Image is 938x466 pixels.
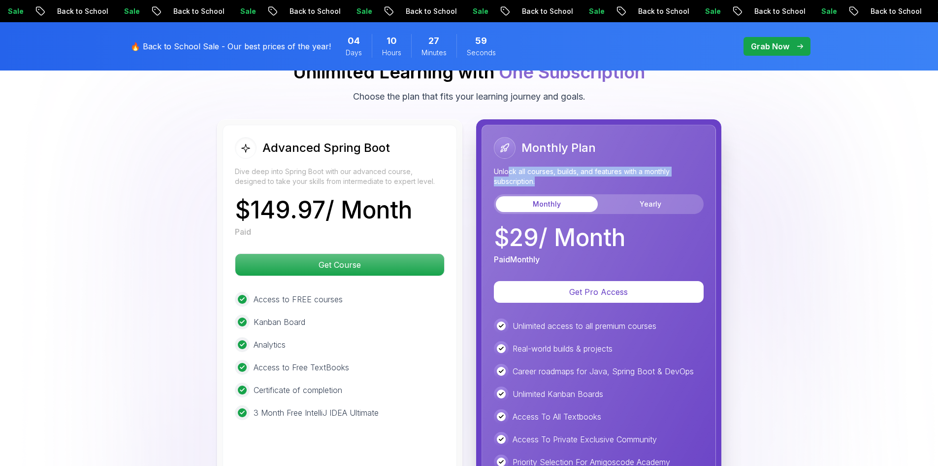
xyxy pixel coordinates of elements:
p: Access To All Textbooks [513,411,601,423]
span: Minutes [421,48,447,58]
span: 10 Hours [387,34,397,48]
p: Unlimited access to all premium courses [513,320,656,332]
p: Choose the plan that fits your learning journey and goals. [353,90,585,104]
p: Access to FREE courses [254,293,343,305]
p: Access to Free TextBooks [254,361,349,373]
p: Back to School [630,6,697,16]
span: 59 Seconds [475,34,487,48]
p: Sale [116,6,148,16]
p: Sale [697,6,729,16]
p: Grab Now [751,40,789,52]
p: $ 149.97 / Month [235,198,412,222]
a: Get Course [235,260,445,270]
p: Unlock all courses, builds, and features with a monthly subscription. [494,167,704,186]
p: Analytics [254,339,286,351]
p: Career roadmaps for Java, Spring Boot & DevOps [513,365,694,377]
span: One Subscription [499,61,645,83]
p: Sale [581,6,613,16]
p: Certificate of completion [254,384,342,396]
h2: Unlimited Learning with [293,62,645,82]
p: Access To Private Exclusive Community [513,433,657,445]
p: Back to School [282,6,349,16]
p: Back to School [746,6,813,16]
p: 🔥 Back to School Sale - Our best prices of the year! [130,40,331,52]
p: $ 29 / Month [494,226,625,250]
span: 4 Days [348,34,360,48]
span: 27 Minutes [428,34,439,48]
h2: Monthly Plan [521,140,596,156]
p: Back to School [514,6,581,16]
button: Yearly [600,196,702,212]
p: Sale [813,6,845,16]
p: Dive deep into Spring Boot with our advanced course, designed to take your skills from intermedia... [235,167,445,186]
p: Paid Monthly [494,253,540,265]
button: Get Pro Access [494,281,704,303]
p: Kanban Board [254,316,305,328]
p: Back to School [398,6,465,16]
p: Back to School [165,6,232,16]
button: Get Course [235,253,445,276]
p: Sale [232,6,264,16]
span: Seconds [467,48,496,58]
p: Sale [349,6,380,16]
span: Days [346,48,362,58]
p: Get Course [235,254,444,276]
button: Monthly [496,196,598,212]
p: Paid [235,226,251,238]
span: Hours [382,48,401,58]
p: Unlimited Kanban Boards [513,388,603,400]
p: Back to School [49,6,116,16]
p: Back to School [863,6,930,16]
p: Sale [465,6,496,16]
h2: Advanced Spring Boot [262,140,390,156]
p: 3 Month Free IntelliJ IDEA Ultimate [254,407,379,419]
p: Real-world builds & projects [513,343,613,355]
a: Get Pro Access [494,287,704,297]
